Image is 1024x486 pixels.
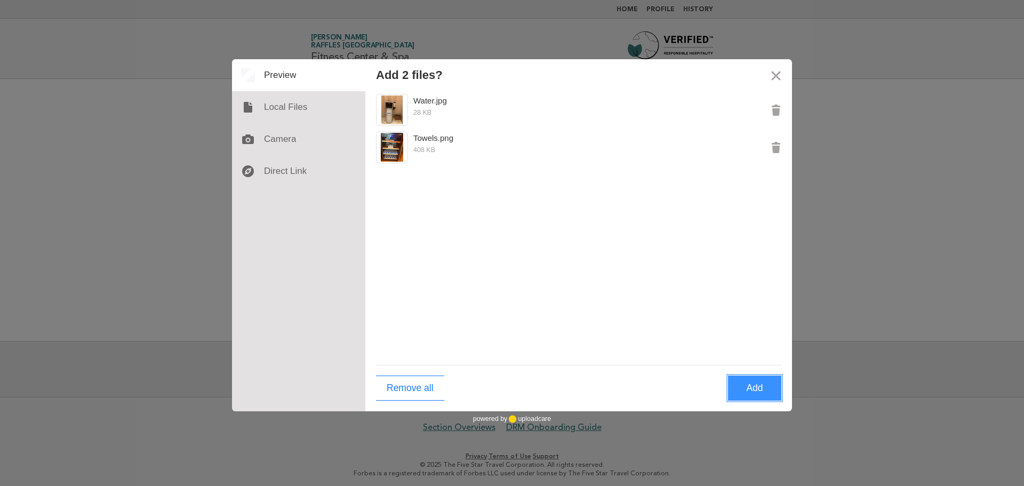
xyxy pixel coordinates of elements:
div: Preview [232,59,365,91]
button: Remove Towels.png [760,131,792,163]
div: 28 KB [376,107,749,118]
div: Preview Water.jpg [376,94,760,126]
a: uploadcare [507,415,551,423]
button: Add [728,376,781,401]
div: Camera [232,123,365,155]
button: Close [760,59,792,91]
div: 408 KB [376,145,749,155]
div: Towels.png [413,131,600,145]
img: Water.jpg [381,95,403,124]
div: powered by [473,411,551,427]
button: Remove all [376,376,444,401]
div: Add 2 files? [376,68,443,82]
div: Direct Link [232,155,365,187]
div: Water.jpg [413,94,600,107]
div: Local Files [232,91,365,123]
button: Remove Water.jpg [760,94,792,126]
img: Towels.png [381,133,403,162]
div: Preview Towels.png [376,131,760,163]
